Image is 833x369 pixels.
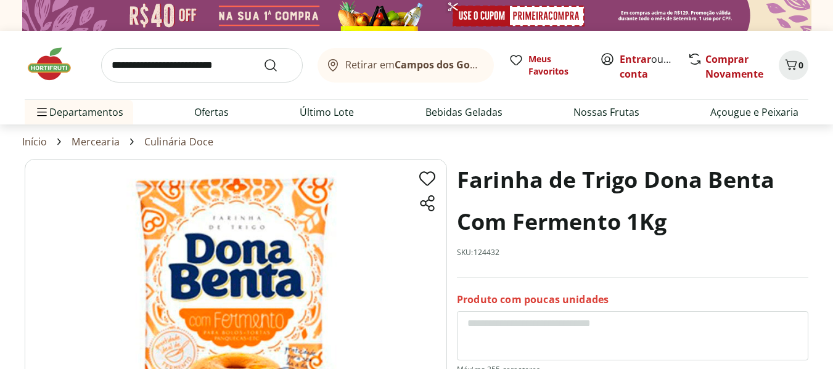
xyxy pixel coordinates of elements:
a: Bebidas Geladas [425,105,503,120]
a: Criar conta [620,52,687,81]
a: Ofertas [194,105,229,120]
span: ou [620,52,675,81]
span: Retirar em [345,59,482,70]
h1: Farinha de Trigo Dona Benta Com Fermento 1Kg [457,159,808,243]
a: Mercearia [72,136,119,147]
p: SKU: 124432 [457,248,500,257]
b: Campos dos Goytacazes/[GEOGRAPHIC_DATA] [395,58,618,71]
button: Menu [35,97,49,127]
span: 0 [798,59,803,71]
img: Hortifruti [25,46,86,83]
a: Entrar [620,52,651,66]
button: Retirar emCampos dos Goytacazes/[GEOGRAPHIC_DATA] [318,48,494,83]
a: Culinária Doce [144,136,213,147]
a: Último Lote [300,105,354,120]
a: Meus Favoritos [509,53,585,78]
a: Nossas Frutas [573,105,639,120]
input: search [101,48,303,83]
span: Meus Favoritos [528,53,585,78]
button: Carrinho [779,51,808,80]
span: Departamentos [35,97,123,127]
a: Comprar Novamente [705,52,763,81]
p: Produto com poucas unidades [457,293,609,306]
a: Início [22,136,47,147]
button: Submit Search [263,58,293,73]
a: Açougue e Peixaria [710,105,798,120]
